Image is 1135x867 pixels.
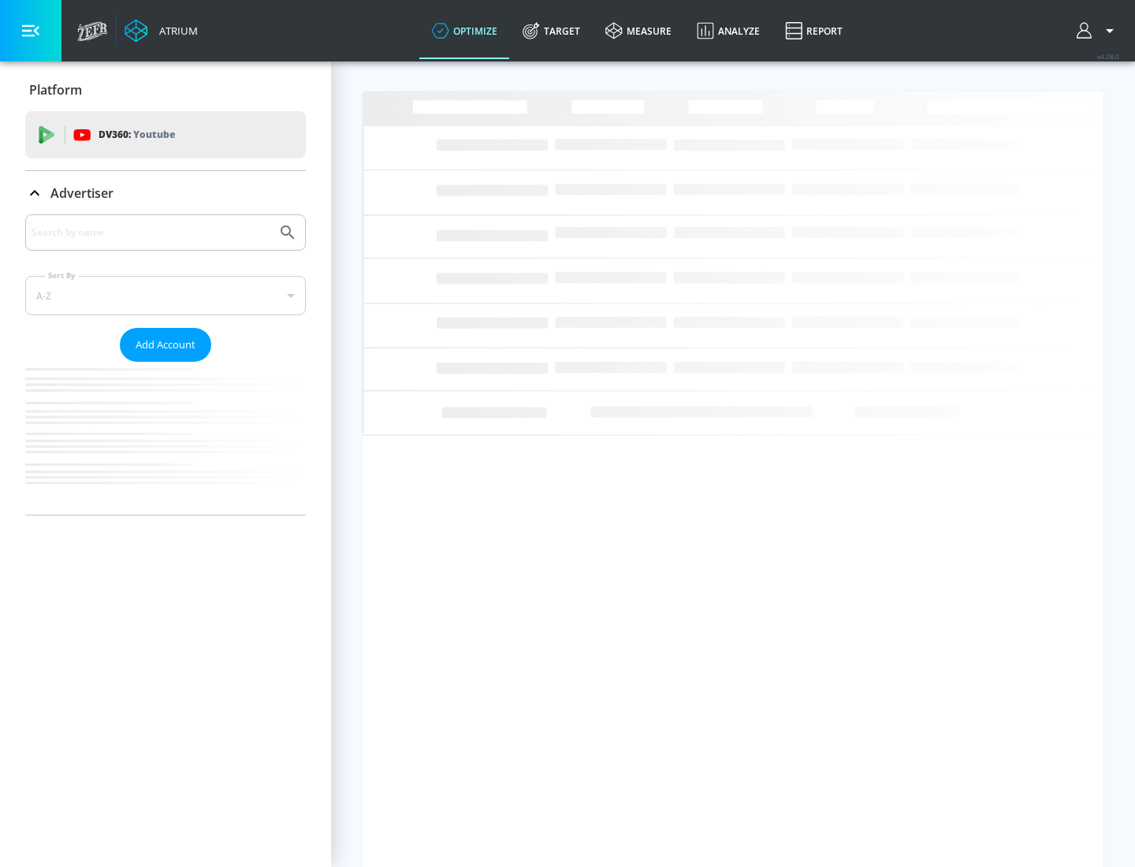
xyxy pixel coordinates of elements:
a: measure [593,2,684,59]
a: Atrium [125,19,198,43]
div: Advertiser [25,171,306,215]
div: Platform [25,68,306,112]
div: Atrium [153,24,198,38]
span: v 4.28.0 [1097,52,1119,61]
a: Report [772,2,855,59]
nav: list of Advertiser [25,362,306,515]
p: Advertiser [50,184,113,202]
a: Target [510,2,593,59]
button: Add Account [120,328,211,362]
p: DV360: [99,126,175,143]
div: Advertiser [25,214,306,515]
span: Add Account [136,336,195,354]
div: A-Z [25,276,306,315]
input: Search by name [32,222,270,243]
p: Platform [29,81,82,99]
div: DV360: Youtube [25,111,306,158]
a: optimize [419,2,510,59]
label: Sort By [45,270,79,281]
p: Youtube [133,126,175,143]
a: Analyze [684,2,772,59]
